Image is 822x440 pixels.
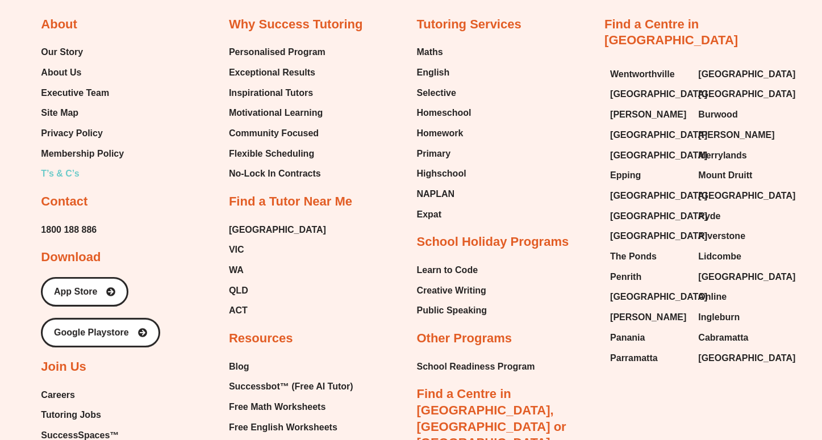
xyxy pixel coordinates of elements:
[229,378,353,395] span: Successbot™ (Free AI Tutor)
[610,309,687,326] a: [PERSON_NAME]
[229,125,326,142] a: Community Focused
[417,302,487,319] a: Public Speaking
[698,127,774,144] span: [PERSON_NAME]
[229,262,326,279] a: WA
[610,269,641,286] span: Penrith
[417,64,471,81] a: English
[610,288,707,305] span: [GEOGRAPHIC_DATA]
[229,282,326,299] a: QLD
[41,165,124,182] a: T’s & C’s
[698,208,720,225] span: Ryde
[610,329,645,346] span: Panania
[41,165,79,182] span: T’s & C’s
[229,165,326,182] a: No-Lock In Contracts
[417,145,471,162] a: Primary
[698,228,745,245] span: Riverstone
[698,167,752,184] span: Mount Druitt
[698,208,775,225] a: Ryde
[417,104,471,121] a: Homeschool
[610,208,707,225] span: [GEOGRAPHIC_DATA]
[417,330,512,347] h2: Other Programs
[417,85,456,102] span: Selective
[41,16,77,33] h2: About
[698,106,737,123] span: Burwood
[610,86,687,103] a: [GEOGRAPHIC_DATA]
[41,44,83,61] span: Our Story
[229,145,326,162] a: Flexible Scheduling
[765,385,822,440] div: Chat Widget
[610,86,707,103] span: [GEOGRAPHIC_DATA]
[229,104,323,121] span: Motivational Learning
[417,125,471,142] a: Homework
[698,228,775,245] a: Riverstone
[41,194,87,210] h2: Contact
[41,64,124,81] a: About Us
[229,302,248,319] span: ACT
[698,167,775,184] a: Mount Druitt
[610,269,687,286] a: Penrith
[229,282,248,299] span: QLD
[54,287,97,296] span: App Store
[229,399,326,416] span: Free Math Worksheets
[229,44,326,61] a: Personalised Program
[698,86,775,103] a: [GEOGRAPHIC_DATA]
[610,350,687,367] a: Parramatta
[229,419,365,436] a: Free English Worksheets
[610,228,687,245] a: [GEOGRAPHIC_DATA]
[698,309,740,326] span: Ingleburn
[610,208,687,225] a: [GEOGRAPHIC_DATA]
[41,221,97,238] a: 1800 188 886
[229,241,244,258] span: VIC
[229,64,326,81] a: Exceptional Results
[41,359,86,375] h2: Join Us
[229,125,319,142] span: Community Focused
[417,262,487,279] a: Learn to Code
[41,104,124,121] a: Site Map
[417,16,521,33] h2: Tutoring Services
[229,378,365,395] a: Successbot™ (Free AI Tutor)
[417,145,451,162] span: Primary
[698,147,746,164] span: Merrylands
[698,66,795,83] span: [GEOGRAPHIC_DATA]
[417,282,487,299] a: Creative Writing
[698,309,775,326] a: Ingleburn
[610,187,687,204] a: [GEOGRAPHIC_DATA]
[417,282,486,299] span: Creative Writing
[41,64,81,81] span: About Us
[229,221,326,238] a: [GEOGRAPHIC_DATA]
[41,85,109,102] span: Executive Team
[229,358,249,375] span: Blog
[229,419,337,436] span: Free English Worksheets
[229,358,365,375] a: Blog
[41,318,160,347] a: Google Playstore
[417,44,443,61] span: Maths
[229,262,244,279] span: WA
[610,127,707,144] span: [GEOGRAPHIC_DATA]
[54,328,129,337] span: Google Playstore
[41,145,124,162] span: Membership Policy
[417,85,471,102] a: Selective
[41,249,101,266] h2: Download
[698,288,775,305] a: Online
[698,86,795,103] span: [GEOGRAPHIC_DATA]
[229,85,326,102] a: Inspirational Tutors
[229,165,321,182] span: No-Lock In Contracts
[417,64,450,81] span: English
[610,288,687,305] a: [GEOGRAPHIC_DATA]
[41,125,103,142] span: Privacy Policy
[698,350,775,367] a: [GEOGRAPHIC_DATA]
[417,206,442,223] span: Expat
[610,350,658,367] span: Parramatta
[610,66,675,83] span: Wentworthville
[417,206,471,223] a: Expat
[698,187,795,204] span: [GEOGRAPHIC_DATA]
[610,248,687,265] a: The Ponds
[41,125,124,142] a: Privacy Policy
[698,127,775,144] a: [PERSON_NAME]
[41,277,128,307] a: App Store
[229,85,313,102] span: Inspirational Tutors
